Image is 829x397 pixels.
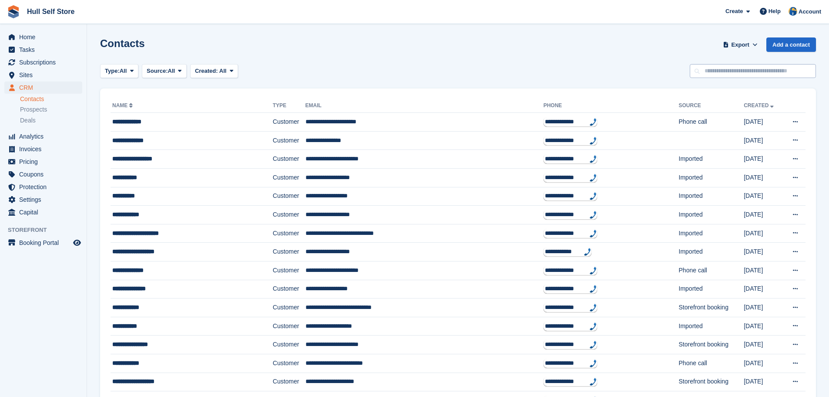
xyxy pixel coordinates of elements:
[4,237,82,249] a: menu
[273,317,305,336] td: Customer
[147,67,168,75] span: Source:
[744,280,783,299] td: [DATE]
[590,360,597,367] img: hfpfyWBK5wQHBAGPgDf9c6qAYOxxMAAAAASUVORK5CYII=
[19,130,71,143] span: Analytics
[273,354,305,373] td: Customer
[273,224,305,243] td: Customer
[20,95,82,103] a: Contacts
[273,206,305,224] td: Customer
[679,224,744,243] td: Imported
[744,187,783,206] td: [DATE]
[679,261,744,280] td: Phone call
[19,81,71,94] span: CRM
[273,373,305,391] td: Customer
[20,116,36,125] span: Deals
[4,56,82,68] a: menu
[168,67,175,75] span: All
[20,105,82,114] a: Prospects
[112,102,134,109] a: Name
[679,150,744,169] td: Imported
[190,64,238,78] button: Created: All
[20,105,47,114] span: Prospects
[679,354,744,373] td: Phone call
[744,102,775,109] a: Created
[744,206,783,224] td: [DATE]
[744,373,783,391] td: [DATE]
[20,116,82,125] a: Deals
[19,44,71,56] span: Tasks
[273,280,305,299] td: Customer
[744,131,783,150] td: [DATE]
[590,285,597,293] img: hfpfyWBK5wQHBAGPgDf9c6qAYOxxMAAAAASUVORK5CYII=
[19,168,71,180] span: Coupons
[19,143,71,155] span: Invoices
[590,341,597,349] img: hfpfyWBK5wQHBAGPgDf9c6qAYOxxMAAAAASUVORK5CYII=
[590,322,597,330] img: hfpfyWBK5wQHBAGPgDf9c6qAYOxxMAAAAASUVORK5CYII=
[679,187,744,206] td: Imported
[4,168,82,180] a: menu
[4,130,82,143] a: menu
[4,143,82,155] a: menu
[590,118,597,126] img: hfpfyWBK5wQHBAGPgDf9c6qAYOxxMAAAAASUVORK5CYII=
[195,68,218,74] span: Created:
[23,4,78,19] a: Hull Self Store
[142,64,187,78] button: Source: All
[744,243,783,261] td: [DATE]
[766,37,816,52] a: Add a contact
[273,113,305,132] td: Customer
[4,206,82,218] a: menu
[105,67,120,75] span: Type:
[679,280,744,299] td: Imported
[744,261,783,280] td: [DATE]
[4,44,82,56] a: menu
[19,69,71,81] span: Sites
[4,69,82,81] a: menu
[590,211,597,219] img: hfpfyWBK5wQHBAGPgDf9c6qAYOxxMAAAAASUVORK5CYII=
[789,7,797,16] img: Hull Self Store
[799,7,821,16] span: Account
[19,206,71,218] span: Capital
[679,206,744,224] td: Imported
[273,150,305,169] td: Customer
[679,243,744,261] td: Imported
[273,261,305,280] td: Customer
[273,99,305,113] th: Type
[4,156,82,168] a: menu
[744,299,783,317] td: [DATE]
[590,378,597,386] img: hfpfyWBK5wQHBAGPgDf9c6qAYOxxMAAAAASUVORK5CYII=
[273,299,305,317] td: Customer
[19,56,71,68] span: Subscriptions
[590,174,597,182] img: hfpfyWBK5wQHBAGPgDf9c6qAYOxxMAAAAASUVORK5CYII=
[679,99,744,113] th: Source
[679,336,744,354] td: Storefront booking
[273,131,305,150] td: Customer
[590,230,597,238] img: hfpfyWBK5wQHBAGPgDf9c6qAYOxxMAAAAASUVORK5CYII=
[725,7,743,16] span: Create
[4,31,82,43] a: menu
[744,168,783,187] td: [DATE]
[744,224,783,243] td: [DATE]
[273,168,305,187] td: Customer
[120,67,127,75] span: All
[19,31,71,43] span: Home
[305,99,544,113] th: Email
[100,64,138,78] button: Type: All
[8,226,87,234] span: Storefront
[72,238,82,248] a: Preview store
[19,193,71,206] span: Settings
[590,267,597,275] img: hfpfyWBK5wQHBAGPgDf9c6qAYOxxMAAAAASUVORK5CYII=
[744,317,783,336] td: [DATE]
[679,168,744,187] td: Imported
[4,181,82,193] a: menu
[100,37,145,49] h1: Contacts
[584,248,591,256] img: hfpfyWBK5wQHBAGPgDf9c6qAYOxxMAAAAASUVORK5CYII=
[744,150,783,169] td: [DATE]
[590,155,597,163] img: hfpfyWBK5wQHBAGPgDf9c6qAYOxxMAAAAASUVORK5CYII=
[679,113,744,132] td: Phone call
[544,99,679,113] th: Phone
[273,187,305,206] td: Customer
[19,156,71,168] span: Pricing
[4,81,82,94] a: menu
[721,37,759,52] button: Export
[732,41,749,49] span: Export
